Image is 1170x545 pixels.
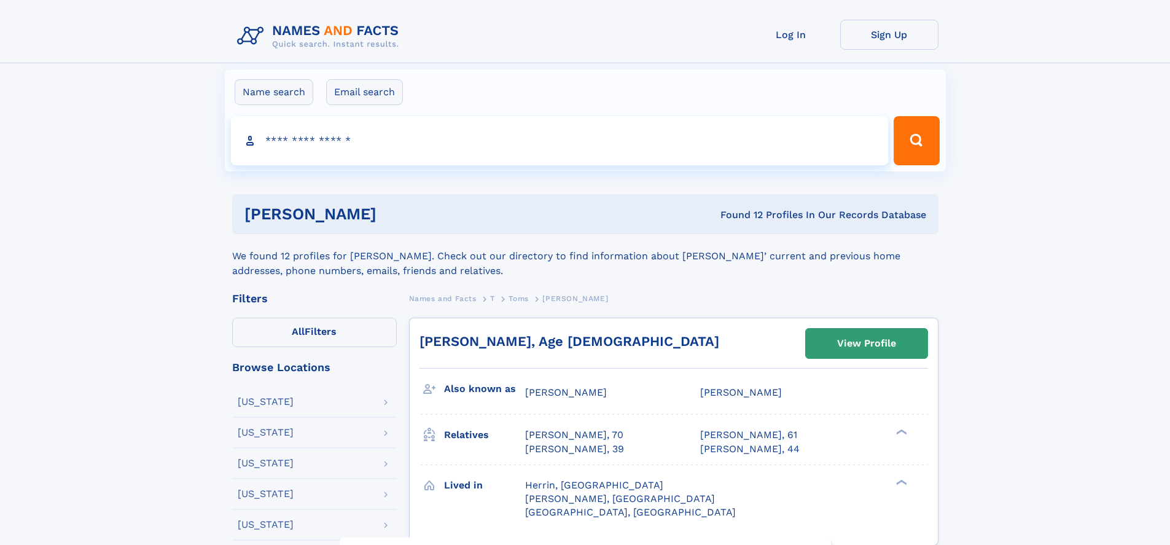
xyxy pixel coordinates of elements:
[238,489,294,499] div: [US_STATE]
[490,291,495,306] a: T
[232,293,397,304] div: Filters
[409,291,477,306] a: Names and Facts
[509,291,528,306] a: Toms
[525,479,663,491] span: Herrin, [GEOGRAPHIC_DATA]
[509,294,528,303] span: Toms
[525,493,715,504] span: [PERSON_NAME], [GEOGRAPHIC_DATA]
[490,294,495,303] span: T
[525,442,624,456] a: [PERSON_NAME], 39
[525,428,623,442] a: [PERSON_NAME], 70
[232,362,397,373] div: Browse Locations
[235,79,313,105] label: Name search
[700,386,782,398] span: [PERSON_NAME]
[232,20,409,53] img: Logo Names and Facts
[232,234,938,278] div: We found 12 profiles for [PERSON_NAME]. Check out our directory to find information about [PERSON...
[548,208,926,222] div: Found 12 Profiles In Our Records Database
[292,326,305,337] span: All
[840,20,938,50] a: Sign Up
[525,506,736,518] span: [GEOGRAPHIC_DATA], [GEOGRAPHIC_DATA]
[806,329,927,358] a: View Profile
[837,329,896,358] div: View Profile
[700,442,800,456] a: [PERSON_NAME], 44
[232,318,397,347] label: Filters
[244,206,548,222] h1: [PERSON_NAME]
[700,428,797,442] a: [PERSON_NAME], 61
[419,334,719,349] a: [PERSON_NAME], Age [DEMOGRAPHIC_DATA]
[894,116,939,165] button: Search Button
[238,428,294,437] div: [US_STATE]
[444,425,525,445] h3: Relatives
[238,458,294,468] div: [US_STATE]
[231,116,889,165] input: search input
[326,79,403,105] label: Email search
[893,478,908,486] div: ❯
[444,475,525,496] h3: Lived in
[238,520,294,530] div: [US_STATE]
[742,20,840,50] a: Log In
[893,428,908,436] div: ❯
[542,294,608,303] span: [PERSON_NAME]
[525,386,607,398] span: [PERSON_NAME]
[238,397,294,407] div: [US_STATE]
[444,378,525,399] h3: Also known as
